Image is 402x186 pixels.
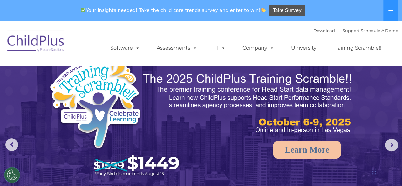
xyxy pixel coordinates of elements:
[208,42,232,54] a: IT
[273,5,302,16] span: Take Survey
[285,42,323,54] a: University
[372,162,376,181] div: Drag
[88,42,108,47] span: Last name
[3,8,399,14] div: Sort New > Old
[261,8,266,12] img: 👏
[4,26,68,58] img: ChildPlus by Procare Solutions
[370,155,402,186] iframe: Chat Widget
[361,28,398,33] a: Schedule A Demo
[313,28,398,33] font: |
[327,42,388,54] a: Training Scramble!!
[236,42,281,54] a: Company
[3,3,399,8] div: Sort A > Z
[343,28,359,33] a: Support
[150,42,204,54] a: Assessments
[4,167,20,183] button: Cookies Settings
[104,42,146,54] a: Software
[3,43,399,48] div: Move To ...
[81,8,85,12] img: ✅
[3,25,399,31] div: Options
[3,37,399,43] div: Rename
[3,20,399,25] div: Delete
[273,141,341,159] a: Learn More
[3,14,399,20] div: Move To ...
[3,31,399,37] div: Sign out
[313,28,335,33] a: Download
[269,5,305,16] a: Take Survey
[78,4,269,17] span: Your insights needed! Take the child care trends survey and enter to win!
[88,68,115,73] span: Phone number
